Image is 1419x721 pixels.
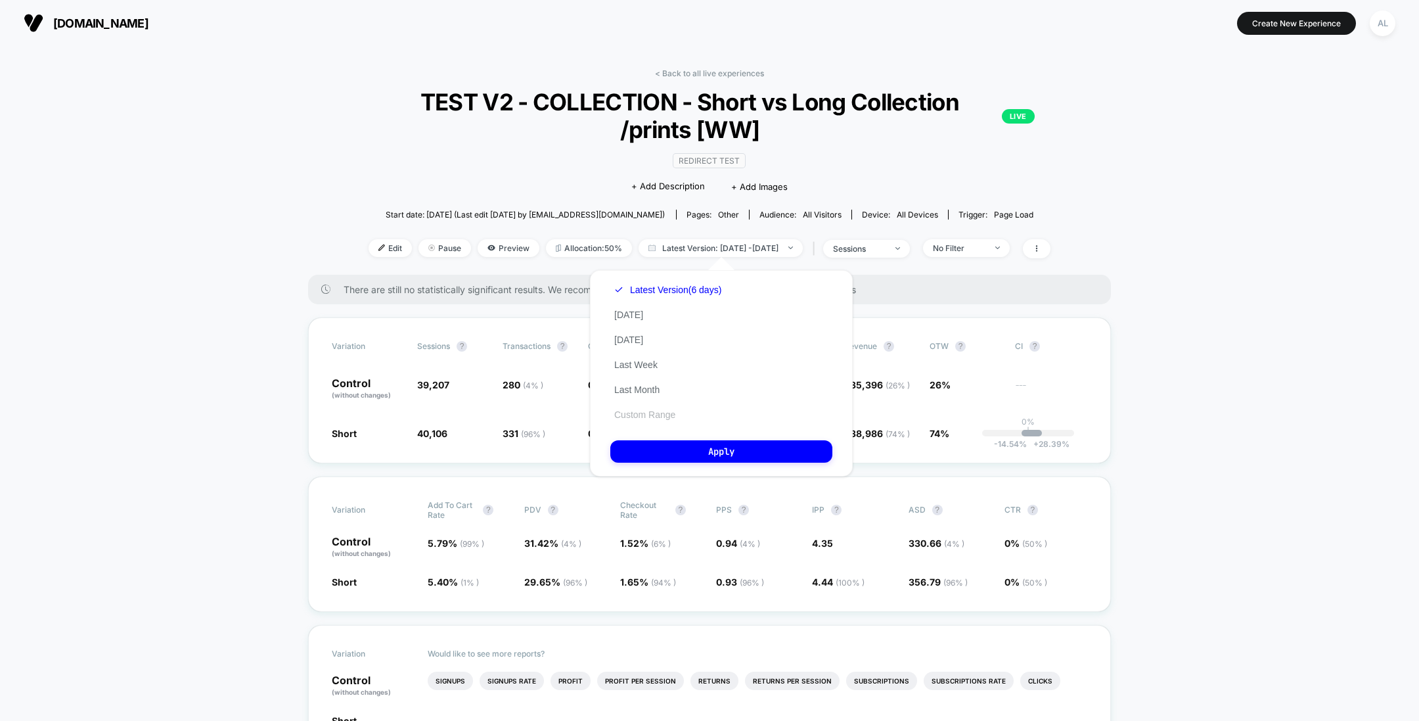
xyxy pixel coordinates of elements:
button: ? [483,505,493,515]
a: < Back to all live experiences [655,68,764,78]
span: all devices [897,210,938,220]
span: Variation [332,341,404,352]
span: Add To Cart Rate [428,500,476,520]
span: 331 [503,428,545,439]
span: + Add Images [731,181,788,192]
img: end [895,247,900,250]
li: Signups Rate [480,672,544,690]
span: ( 4 % ) [561,539,581,549]
span: 1.52 % [620,538,671,549]
img: end [428,244,435,251]
span: Edit [369,239,412,257]
span: ( 4 % ) [944,539,964,549]
span: Sessions [417,341,450,351]
p: Control [332,378,404,400]
button: ? [548,505,558,515]
div: Trigger: [958,210,1033,220]
span: ( 1 % ) [461,578,479,588]
button: Last Week [610,359,662,371]
span: Allocation: 50% [546,239,632,257]
span: 29.65 % [524,576,587,588]
li: Returns [690,672,738,690]
span: TEST V2 - COLLECTION - Short vs Long Collection /prints [WW] [384,88,1035,143]
button: ? [1029,341,1040,352]
img: Visually logo [24,13,43,33]
span: Variation [332,649,404,659]
li: Signups [428,672,473,690]
span: 5.79 % [428,538,484,549]
button: ? [457,341,467,352]
button: ? [955,341,966,352]
img: end [995,246,1000,249]
span: PPS [716,505,732,515]
button: ? [884,341,894,352]
button: Custom Range [610,409,679,421]
button: Apply [610,440,832,463]
button: Create New Experience [1237,12,1356,35]
span: other [718,210,739,220]
button: ? [675,505,686,515]
div: Audience: [759,210,842,220]
button: Latest Version(6 days) [610,284,725,296]
span: + [1033,439,1039,449]
p: 0% [1022,417,1035,427]
span: Device: [851,210,948,220]
span: (without changes) [332,391,391,399]
span: Page Load [994,210,1033,220]
span: ( 96 % ) [943,578,968,588]
span: 31.42 % [524,538,581,549]
p: Control [332,536,415,559]
span: Preview [478,239,539,257]
span: ( 4 % ) [740,539,760,549]
span: 0.94 [716,538,760,549]
span: Short [332,428,357,439]
img: calendar [648,244,656,251]
span: ( 96 % ) [521,429,545,439]
span: Redirect Test [673,153,746,168]
div: AL [1370,11,1395,36]
span: 35,396 [850,379,910,390]
span: 330.66 [909,538,964,549]
img: end [788,246,793,249]
span: ( 100 % ) [836,578,865,588]
span: [DOMAIN_NAME] [53,16,148,30]
span: Start date: [DATE] (Last edit [DATE] by [EMAIL_ADDRESS][DOMAIN_NAME]) [386,210,665,220]
span: 38,986 [850,428,910,439]
span: ( 99 % ) [460,539,484,549]
span: Transactions [503,341,551,351]
button: [DATE] [610,334,647,346]
button: ? [738,505,749,515]
span: 5.40 % [428,576,479,588]
span: 356.79 [909,576,968,588]
button: [DOMAIN_NAME] [20,12,152,34]
span: 39,207 [417,379,449,390]
span: 0 % [1004,538,1047,549]
span: ( 50 % ) [1022,578,1047,588]
span: 0 % [1004,576,1047,588]
span: ( 26 % ) [886,381,910,390]
span: ( 74 % ) [886,429,910,439]
button: AL [1366,10,1399,37]
li: Clicks [1020,672,1060,690]
li: Profit Per Session [597,672,684,690]
span: (without changes) [332,549,391,557]
p: Would like to see more reports? [428,649,1087,659]
span: (without changes) [332,688,391,696]
span: CI [1015,341,1087,352]
span: ASD [909,505,926,515]
span: 4.44 [812,576,865,588]
span: ( 96 % ) [563,578,587,588]
span: 26% [930,379,951,390]
div: No Filter [933,243,985,253]
span: Latest Version: [DATE] - [DATE] [639,239,803,257]
span: 40,106 [417,428,447,439]
span: £ [844,379,910,390]
span: 0.93 [716,576,764,588]
span: 74% [930,428,949,439]
span: Pause [418,239,471,257]
span: 4.35 [812,538,833,549]
span: PDV [524,505,541,515]
button: ? [932,505,943,515]
span: -14.54 % [994,439,1027,449]
span: There are still no statistically significant results. We recommend waiting a few more days . Time... [344,284,1085,295]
